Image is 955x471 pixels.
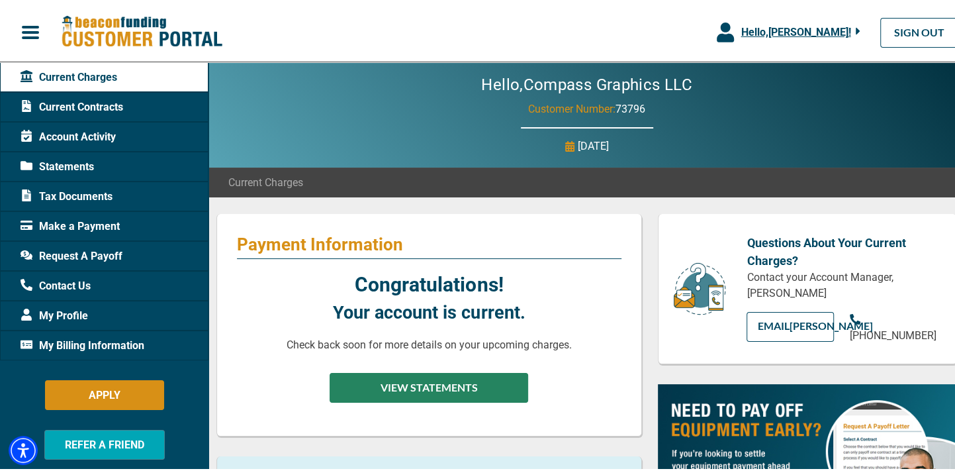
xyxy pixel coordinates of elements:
[528,100,615,113] span: Customer Number:
[330,370,528,400] button: VIEW STATEMENTS
[21,67,117,83] span: Current Charges
[670,259,729,314] img: customer-service.png
[237,231,621,252] p: Payment Information
[21,127,116,142] span: Account Activity
[21,156,94,172] span: Statements
[21,335,144,351] span: My Billing Information
[747,309,833,339] a: EMAIL[PERSON_NAME]
[21,216,120,232] span: Make a Payment
[44,427,165,457] button: REFER A FRIEND
[21,246,122,262] span: Request A Payoff
[21,186,113,202] span: Tax Documents
[615,100,645,113] span: 73796
[333,297,525,324] p: Your account is current.
[578,136,609,152] p: [DATE]
[741,23,850,36] span: Hello, [PERSON_NAME] !
[441,73,731,92] h2: Hello, Compass Graphics LLC
[355,267,503,297] p: Congratulations!
[228,172,303,188] span: Current Charges
[9,433,38,462] div: Accessibility Menu
[850,309,936,341] a: [PHONE_NUMBER]
[747,267,936,299] p: Contact your Account Manager, [PERSON_NAME]
[21,305,88,321] span: My Profile
[21,97,123,113] span: Current Contracts
[850,327,936,339] span: [PHONE_NUMBER]
[21,276,91,291] span: Contact Us
[61,13,222,46] img: Beacon Funding Customer Portal Logo
[287,335,572,350] p: Check back soon for more details on your upcoming charges.
[747,231,936,267] p: Questions About Your Current Charges?
[45,378,164,407] button: APPLY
